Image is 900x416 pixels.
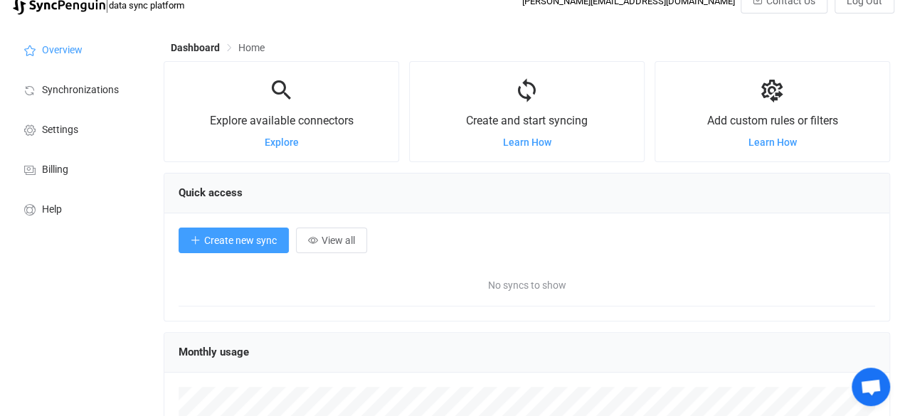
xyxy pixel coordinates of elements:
div: Open chat [852,368,890,406]
span: Create new sync [204,235,277,246]
span: Synchronizations [42,85,119,96]
a: Learn How [503,137,551,148]
a: Help [7,188,149,228]
span: View all [322,235,355,246]
span: Dashboard [171,42,220,53]
a: Billing [7,149,149,188]
span: Monthly usage [179,346,249,358]
span: Quick access [179,186,243,199]
span: Add custom rules or filters [707,114,838,127]
span: Help [42,204,62,215]
a: Explore [265,137,299,148]
span: Create and start syncing [466,114,588,127]
a: Overview [7,29,149,69]
button: Create new sync [179,228,289,253]
a: Synchronizations [7,69,149,109]
a: Learn How [748,137,797,148]
span: No syncs to show [353,264,702,306]
span: Billing [42,164,68,176]
span: Overview [42,45,83,56]
div: Breadcrumb [171,43,265,53]
a: Settings [7,109,149,149]
span: Home [238,42,265,53]
span: Settings [42,124,78,136]
span: Explore available connectors [210,114,354,127]
button: View all [296,228,367,253]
